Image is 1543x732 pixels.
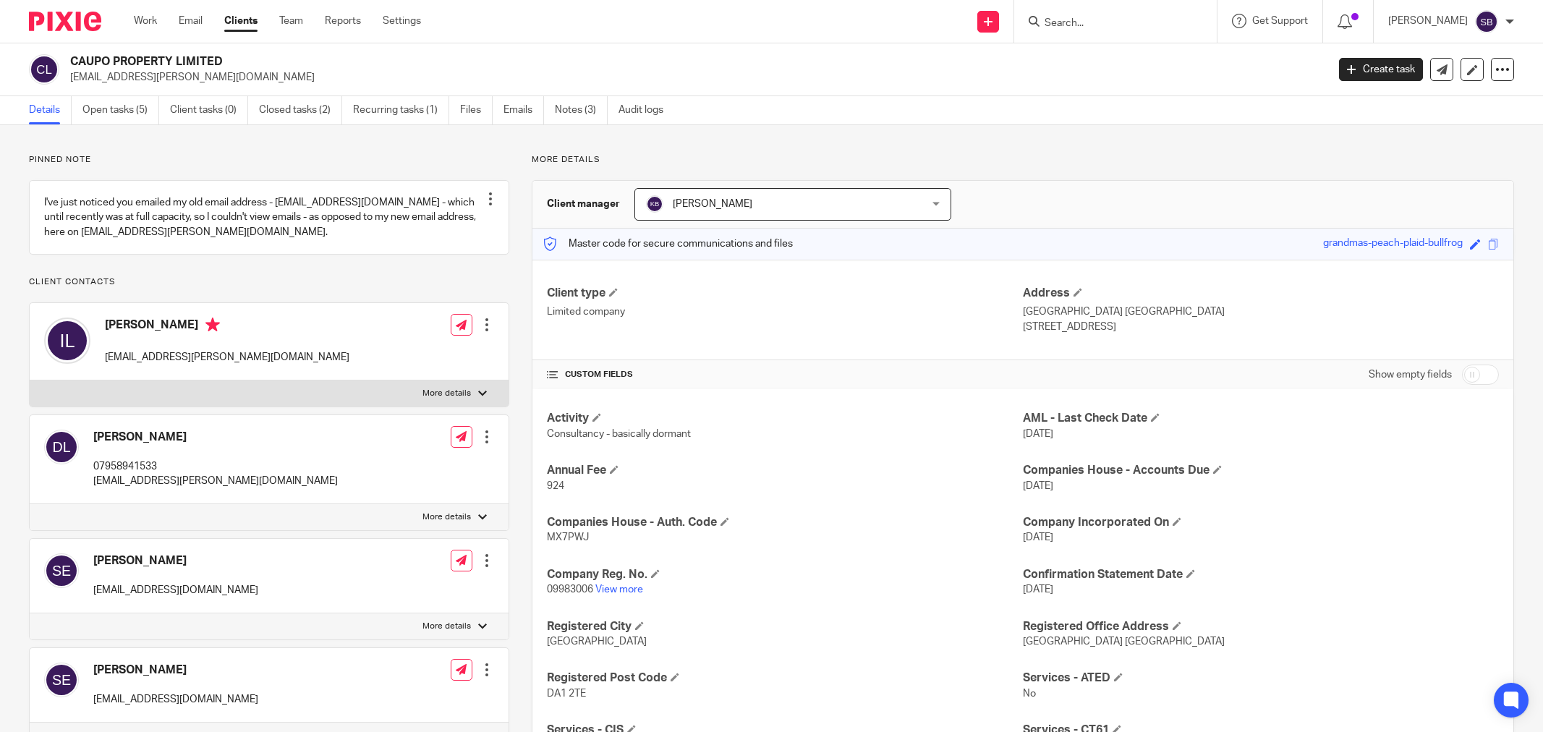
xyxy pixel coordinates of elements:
[547,689,586,699] span: DA1 2TE
[547,637,647,647] span: [GEOGRAPHIC_DATA]
[29,54,59,85] img: svg%3E
[547,411,1023,426] h4: Activity
[1023,481,1053,491] span: [DATE]
[547,567,1023,582] h4: Company Reg. No.
[259,96,342,124] a: Closed tasks (2)
[547,197,620,211] h3: Client manager
[547,619,1023,634] h4: Registered City
[1023,619,1499,634] h4: Registered Office Address
[555,96,608,124] a: Notes (3)
[547,286,1023,301] h4: Client type
[547,584,593,595] span: 09983006
[29,276,509,288] p: Client contacts
[82,96,159,124] a: Open tasks (5)
[325,14,361,28] a: Reports
[503,96,544,124] a: Emails
[1023,286,1499,301] h4: Address
[1023,689,1036,699] span: No
[170,96,248,124] a: Client tasks (0)
[619,96,674,124] a: Audit logs
[1023,429,1053,439] span: [DATE]
[29,12,101,31] img: Pixie
[547,305,1023,319] p: Limited company
[1252,16,1308,26] span: Get Support
[279,14,303,28] a: Team
[1323,236,1463,252] div: grandmas-peach-plaid-bullfrog
[224,14,258,28] a: Clients
[547,429,691,439] span: Consultancy - basically dormant
[595,584,643,595] a: View more
[44,663,79,697] img: svg%3E
[93,692,258,707] p: [EMAIL_ADDRESS][DOMAIN_NAME]
[105,318,349,336] h4: [PERSON_NAME]
[93,474,338,488] p: [EMAIL_ADDRESS][PERSON_NAME][DOMAIN_NAME]
[1023,671,1499,686] h4: Services - ATED
[422,621,471,632] p: More details
[70,70,1317,85] p: [EMAIL_ADDRESS][PERSON_NAME][DOMAIN_NAME]
[1023,305,1499,319] p: [GEOGRAPHIC_DATA] [GEOGRAPHIC_DATA]
[1388,14,1468,28] p: [PERSON_NAME]
[1339,58,1423,81] a: Create task
[646,195,663,213] img: svg%3E
[1023,320,1499,334] p: [STREET_ADDRESS]
[547,369,1023,380] h4: CUSTOM FIELDS
[353,96,449,124] a: Recurring tasks (1)
[1369,367,1452,382] label: Show empty fields
[1023,532,1053,542] span: [DATE]
[460,96,493,124] a: Files
[179,14,203,28] a: Email
[93,553,258,569] h4: [PERSON_NAME]
[44,318,90,364] img: svg%3E
[93,663,258,678] h4: [PERSON_NAME]
[1475,10,1498,33] img: svg%3E
[547,671,1023,686] h4: Registered Post Code
[547,463,1023,478] h4: Annual Fee
[1023,515,1499,530] h4: Company Incorporated On
[93,583,258,597] p: [EMAIL_ADDRESS][DOMAIN_NAME]
[532,154,1514,166] p: More details
[134,14,157,28] a: Work
[383,14,421,28] a: Settings
[93,459,338,474] p: 07958941533
[29,154,509,166] p: Pinned note
[547,481,564,491] span: 924
[547,515,1023,530] h4: Companies House - Auth. Code
[1043,17,1173,30] input: Search
[1023,411,1499,426] h4: AML - Last Check Date
[547,532,589,542] span: MX7PWJ
[1023,463,1499,478] h4: Companies House - Accounts Due
[70,54,1068,69] h2: CAUPO PROPERTY LIMITED
[105,350,349,365] p: [EMAIL_ADDRESS][PERSON_NAME][DOMAIN_NAME]
[44,430,79,464] img: svg%3E
[1023,584,1053,595] span: [DATE]
[93,430,338,445] h4: [PERSON_NAME]
[29,96,72,124] a: Details
[422,511,471,523] p: More details
[543,237,793,251] p: Master code for secure communications and files
[422,388,471,399] p: More details
[205,318,220,332] i: Primary
[673,199,752,209] span: [PERSON_NAME]
[44,553,79,588] img: svg%3E
[1023,567,1499,582] h4: Confirmation Statement Date
[1023,637,1225,647] span: [GEOGRAPHIC_DATA] [GEOGRAPHIC_DATA]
